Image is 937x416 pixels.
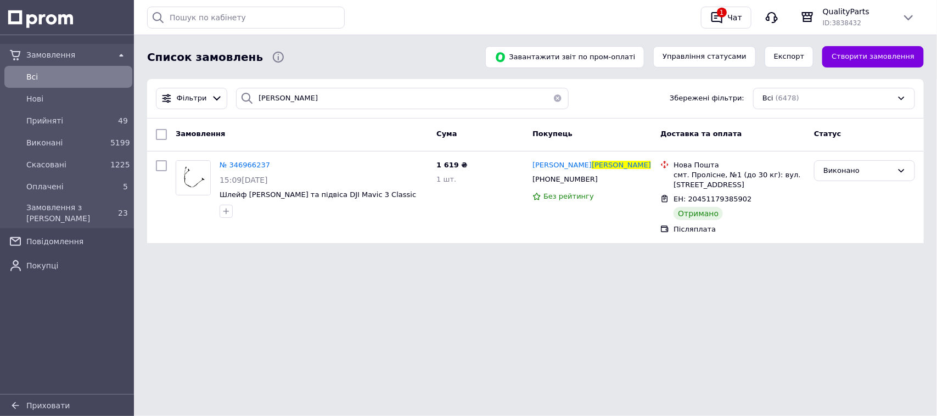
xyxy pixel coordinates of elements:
[220,161,270,169] a: № 346966237
[26,236,128,247] span: Повідомлення
[592,161,651,169] span: [PERSON_NAME]
[118,209,128,217] span: 23
[176,160,211,195] a: Фото товару
[26,49,110,60] span: Замовлення
[26,93,128,104] span: Нові
[176,161,210,195] img: Фото товару
[660,130,742,138] span: Доставка та оплата
[176,130,225,138] span: Замовлення
[543,192,594,200] span: Без рейтингу
[653,46,756,68] button: Управління статусами
[436,175,456,183] span: 1 шт.
[436,130,457,138] span: Cума
[822,46,924,68] a: Створити замовлення
[26,181,106,192] span: Оплачені
[118,116,128,125] span: 49
[123,182,128,191] span: 5
[26,137,106,148] span: Виконані
[532,130,573,138] span: Покупець
[823,19,861,27] span: ID: 3838432
[147,49,263,65] span: Список замовлень
[220,190,416,199] a: Шлейф [PERSON_NAME] та підвіса DJI Mavic 3 Classic
[547,88,569,109] button: Очистить
[674,224,805,234] div: Післяплата
[26,115,106,126] span: Прийняті
[236,88,569,109] input: Пошук за номером замовлення, ПІБ покупця, номером телефону, Email, номером накладної
[674,207,723,220] div: Отримано
[220,176,268,184] span: 15:09[DATE]
[147,7,345,29] input: Пошук по кабінету
[436,161,467,169] span: 1 619 ₴
[674,170,805,190] div: смт. Пролісне, №1 (до 30 кг): вул. [STREET_ADDRESS]
[726,9,744,26] div: Чат
[762,93,773,104] span: Всі
[532,161,592,169] span: [PERSON_NAME]
[776,94,799,102] span: (6478)
[26,202,106,224] span: Замовлення з [PERSON_NAME]
[823,6,893,17] span: QualityParts
[674,195,751,203] span: ЕН: 20451179385902
[110,160,130,169] span: 1225
[670,93,744,104] span: Збережені фільтри:
[814,130,841,138] span: Статус
[765,46,814,68] button: Експорт
[26,401,70,410] span: Приховати
[110,138,130,147] span: 5199
[26,159,106,170] span: Скасовані
[674,160,805,170] div: Нова Пошта
[701,7,751,29] button: 1Чат
[26,71,128,82] span: Всi
[532,175,598,183] span: [PHONE_NUMBER]
[26,260,128,271] span: Покупці
[823,165,893,177] div: Виконано
[177,93,207,104] span: Фільтри
[485,46,644,68] button: Завантажити звіт по пром-оплаті
[532,160,651,171] a: [PERSON_NAME][PERSON_NAME]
